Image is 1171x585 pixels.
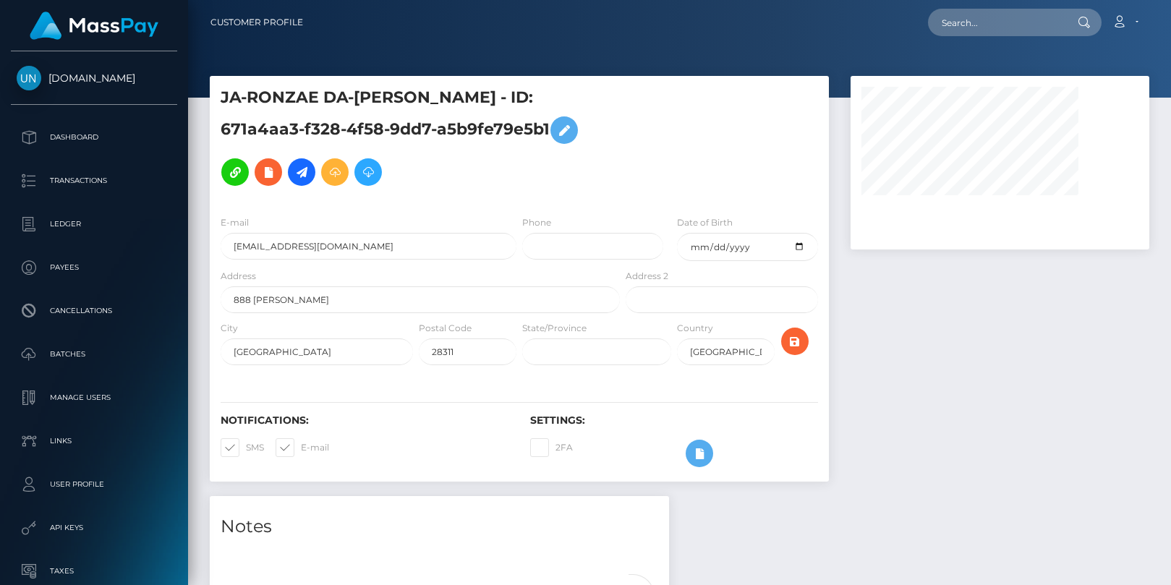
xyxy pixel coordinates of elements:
[276,438,329,457] label: E-mail
[17,430,171,452] p: Links
[11,163,177,199] a: Transactions
[522,322,587,335] label: State/Province
[677,216,733,229] label: Date of Birth
[221,414,508,427] h6: Notifications:
[17,170,171,192] p: Transactions
[17,387,171,409] p: Manage Users
[11,336,177,372] a: Batches
[677,322,713,335] label: Country
[221,438,264,457] label: SMS
[17,343,171,365] p: Batches
[11,72,177,85] span: [DOMAIN_NAME]
[522,216,551,229] label: Phone
[11,423,177,459] a: Links
[210,7,303,38] a: Customer Profile
[928,9,1064,36] input: Search...
[17,517,171,539] p: API Keys
[17,127,171,148] p: Dashboard
[17,257,171,278] p: Payees
[221,322,238,335] label: City
[530,414,818,427] h6: Settings:
[221,216,249,229] label: E-mail
[30,12,158,40] img: MassPay Logo
[17,474,171,495] p: User Profile
[288,158,315,186] a: Initiate Payout
[17,66,41,90] img: Unlockt.me
[11,249,177,286] a: Payees
[17,213,171,235] p: Ledger
[419,322,472,335] label: Postal Code
[221,87,612,193] h5: JA-RONZAE DA-[PERSON_NAME] - ID: 671a4aa3-f328-4f58-9dd7-a5b9fe79e5b1
[11,466,177,503] a: User Profile
[11,293,177,329] a: Cancellations
[530,438,573,457] label: 2FA
[626,270,668,283] label: Address 2
[221,514,658,539] h4: Notes
[17,300,171,322] p: Cancellations
[11,380,177,416] a: Manage Users
[11,206,177,242] a: Ledger
[11,119,177,155] a: Dashboard
[11,510,177,546] a: API Keys
[221,270,256,283] label: Address
[17,560,171,582] p: Taxes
